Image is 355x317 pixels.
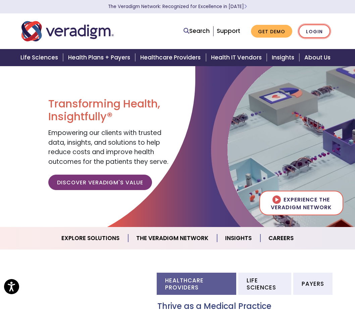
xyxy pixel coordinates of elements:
li: Life Sciences [238,273,291,295]
a: The Veradigm Network [128,230,217,247]
a: About Us [300,49,339,66]
a: Health IT Vendors [207,49,268,66]
a: Login [299,25,330,38]
a: Careers [260,230,302,247]
a: Support [217,27,240,35]
h3: Thrive as a Medical Practice [157,302,334,311]
li: Payers [293,273,333,295]
span: Empowering our clients with trusted data, insights, and solutions to help reduce costs and improv... [48,128,168,166]
a: Explore Solutions [53,230,128,247]
span: Learn More [244,3,247,10]
a: Discover Veradigm's Value [48,175,152,190]
h1: Transforming Health, Insightfully® [48,97,172,123]
a: Insights [268,49,300,66]
a: Get Demo [251,25,292,38]
a: Health Plans + Payers [64,49,136,66]
img: Veradigm logo [21,20,114,42]
a: Insights [217,230,260,247]
a: Life Sciences [16,49,64,66]
a: Healthcare Providers [136,49,207,66]
li: Healthcare Providers [157,273,236,295]
a: The Veradigm Network: Recognized for Excellence in [DATE]Learn More [108,3,247,10]
a: Search [184,27,210,36]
